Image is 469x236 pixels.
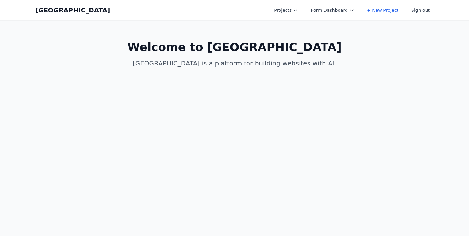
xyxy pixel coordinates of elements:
a: + New Project [363,4,402,16]
p: [GEOGRAPHIC_DATA] is a platform for building websites with AI. [112,59,357,68]
button: Sign out [407,4,434,16]
h1: Welcome to [GEOGRAPHIC_DATA] [112,41,357,54]
button: Projects [270,4,302,16]
a: [GEOGRAPHIC_DATA] [35,6,110,15]
button: Form Dashboard [307,4,358,16]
